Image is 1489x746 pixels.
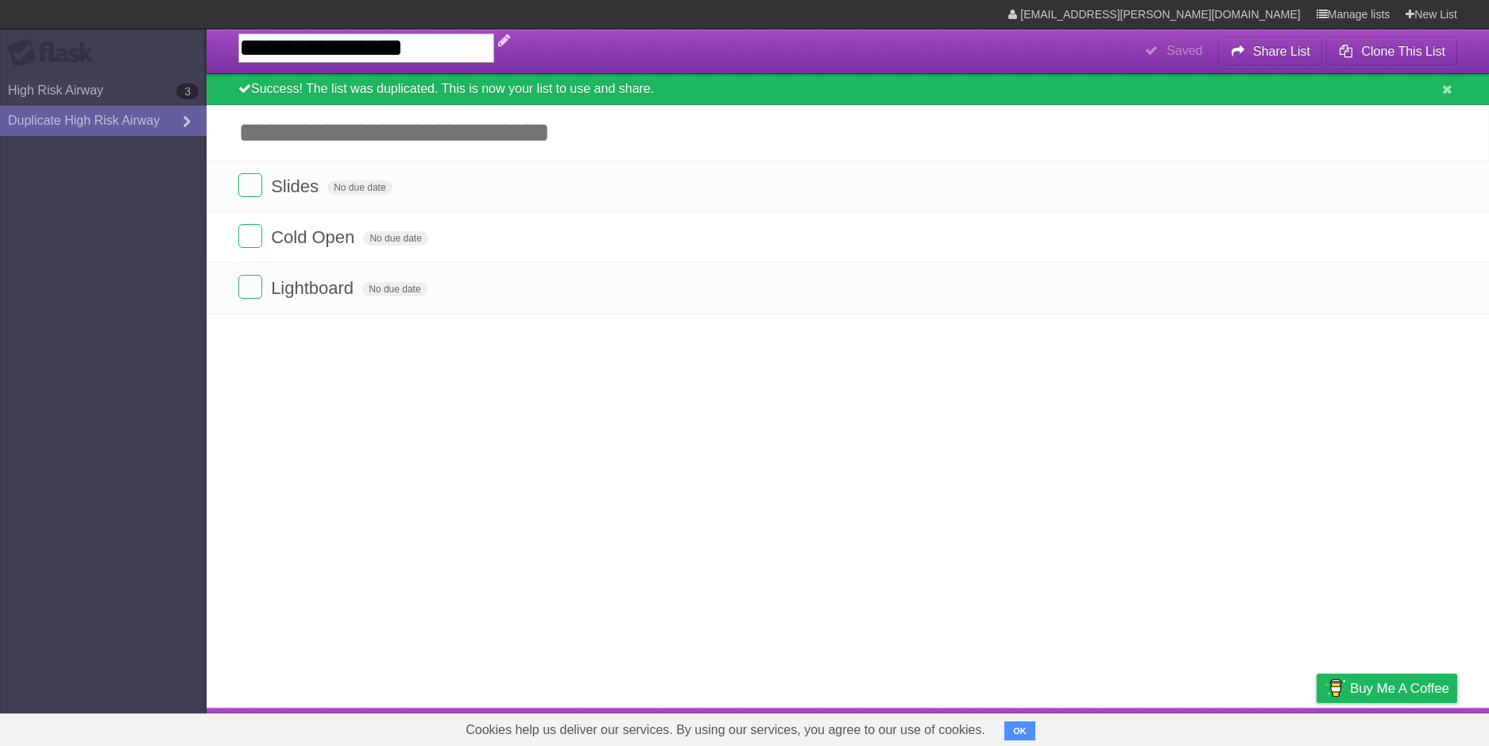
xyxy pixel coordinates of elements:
span: Lightboard [271,278,358,298]
label: Done [238,224,262,248]
a: Terms [1242,712,1277,742]
div: Flask [8,39,103,68]
a: Developers [1158,712,1222,742]
a: About [1105,712,1139,742]
span: Slides [271,176,323,196]
span: Cold Open [271,227,358,247]
div: Success! The list was duplicated. This is now your list to use and share. [207,74,1489,105]
button: Share List [1218,37,1323,66]
button: OK [1004,721,1035,740]
img: Buy me a coffee [1325,674,1346,702]
label: Done [238,275,262,299]
label: Done [238,173,262,197]
a: Buy me a coffee [1317,674,1457,703]
a: Privacy [1296,712,1337,742]
span: Cookies help us deliver our services. By using our services, you agree to our use of cookies. [450,714,1001,746]
b: 3 [176,83,199,99]
b: Saved [1166,44,1202,57]
button: Clone This List [1326,37,1457,66]
span: Buy me a coffee [1350,674,1449,702]
span: No due date [363,231,427,245]
span: No due date [362,282,427,296]
span: No due date [327,180,392,195]
b: Share List [1253,44,1310,58]
a: Suggest a feature [1357,712,1457,742]
b: Clone This List [1361,44,1445,58]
